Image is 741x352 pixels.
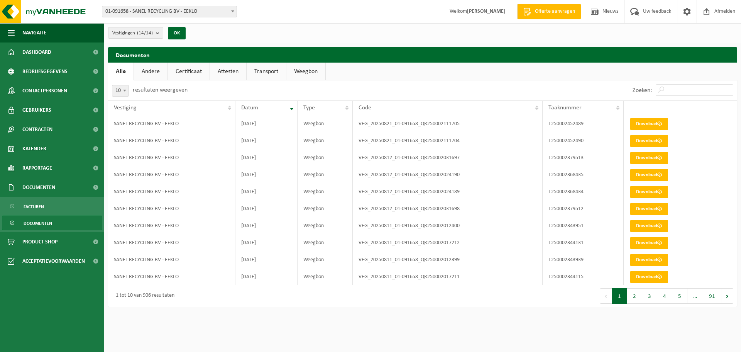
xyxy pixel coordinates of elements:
[112,289,174,303] div: 1 tot 10 van 906 resultaten
[543,234,624,251] td: T250002344131
[543,183,624,200] td: T250002368434
[235,183,298,200] td: [DATE]
[353,132,543,149] td: VEG_20250821_01-091658_QR250002111704
[210,63,246,80] a: Attesten
[642,288,657,304] button: 3
[235,149,298,166] td: [DATE]
[2,199,102,214] a: Facturen
[133,87,188,93] label: resultaten weergeven
[600,288,612,304] button: Previous
[353,200,543,217] td: VEG_20250812_01-091658_QR250002031698
[298,132,353,149] td: Weegbon
[286,63,325,80] a: Weegbon
[543,251,624,268] td: T250002343939
[630,169,668,181] a: Download
[543,166,624,183] td: T250002368435
[22,81,67,100] span: Contactpersonen
[22,232,58,252] span: Product Shop
[630,203,668,215] a: Download
[235,115,298,132] td: [DATE]
[630,135,668,147] a: Download
[353,251,543,268] td: VEG_20250811_01-091658_QR250002012399
[108,27,163,39] button: Vestigingen(14/14)
[235,268,298,285] td: [DATE]
[467,9,506,14] strong: [PERSON_NAME]
[24,199,44,214] span: Facturen
[533,8,577,15] span: Offerte aanvragen
[543,132,624,149] td: T250002452490
[353,234,543,251] td: VEG_20250811_01-091658_QR250002017212
[298,115,353,132] td: Weegbon
[112,85,129,96] span: 10
[108,132,235,149] td: SANEL RECYCLING BV - EEKLO
[672,288,687,304] button: 5
[112,27,153,39] span: Vestigingen
[134,63,167,80] a: Andere
[22,178,55,197] span: Documenten
[548,105,582,111] span: Taaknummer
[633,87,652,94] label: Zoeken:
[112,85,129,97] span: 10
[108,47,737,62] h2: Documenten
[108,251,235,268] td: SANEL RECYCLING BV - EEKLO
[235,166,298,183] td: [DATE]
[630,254,668,266] a: Download
[114,105,137,111] span: Vestiging
[22,120,52,139] span: Contracten
[630,220,668,232] a: Download
[108,63,134,80] a: Alle
[543,268,624,285] td: T250002344115
[298,217,353,234] td: Weegbon
[24,216,52,231] span: Documenten
[353,115,543,132] td: VEG_20250821_01-091658_QR250002111705
[241,105,258,111] span: Datum
[235,217,298,234] td: [DATE]
[298,251,353,268] td: Weegbon
[108,234,235,251] td: SANEL RECYCLING BV - EEKLO
[543,115,624,132] td: T250002452489
[687,288,703,304] span: …
[303,105,315,111] span: Type
[22,100,51,120] span: Gebruikers
[298,234,353,251] td: Weegbon
[102,6,237,17] span: 01-091658 - SANEL RECYCLING BV - EEKLO
[168,27,186,39] button: OK
[22,158,52,178] span: Rapportage
[612,288,627,304] button: 1
[630,186,668,198] a: Download
[108,115,235,132] td: SANEL RECYCLING BV - EEKLO
[108,200,235,217] td: SANEL RECYCLING BV - EEKLO
[298,149,353,166] td: Weegbon
[543,149,624,166] td: T250002379513
[235,132,298,149] td: [DATE]
[353,217,543,234] td: VEG_20250811_01-091658_QR250002012400
[298,200,353,217] td: Weegbon
[353,268,543,285] td: VEG_20250811_01-091658_QR250002017211
[353,183,543,200] td: VEG_20250812_01-091658_QR250002024189
[137,31,153,36] count: (14/14)
[108,268,235,285] td: SANEL RECYCLING BV - EEKLO
[108,149,235,166] td: SANEL RECYCLING BV - EEKLO
[543,217,624,234] td: T250002343951
[630,118,668,130] a: Download
[721,288,733,304] button: Next
[630,271,668,283] a: Download
[22,23,46,43] span: Navigatie
[22,139,46,158] span: Kalender
[2,216,102,230] a: Documenten
[627,288,642,304] button: 2
[22,252,85,271] span: Acceptatievoorwaarden
[22,62,68,81] span: Bedrijfsgegevens
[353,166,543,183] td: VEG_20250812_01-091658_QR250002024190
[353,149,543,166] td: VEG_20250812_01-091658_QR250002031697
[247,63,286,80] a: Transport
[657,288,672,304] button: 4
[108,217,235,234] td: SANEL RECYCLING BV - EEKLO
[235,234,298,251] td: [DATE]
[108,183,235,200] td: SANEL RECYCLING BV - EEKLO
[298,166,353,183] td: Weegbon
[168,63,210,80] a: Certificaat
[235,200,298,217] td: [DATE]
[630,152,668,164] a: Download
